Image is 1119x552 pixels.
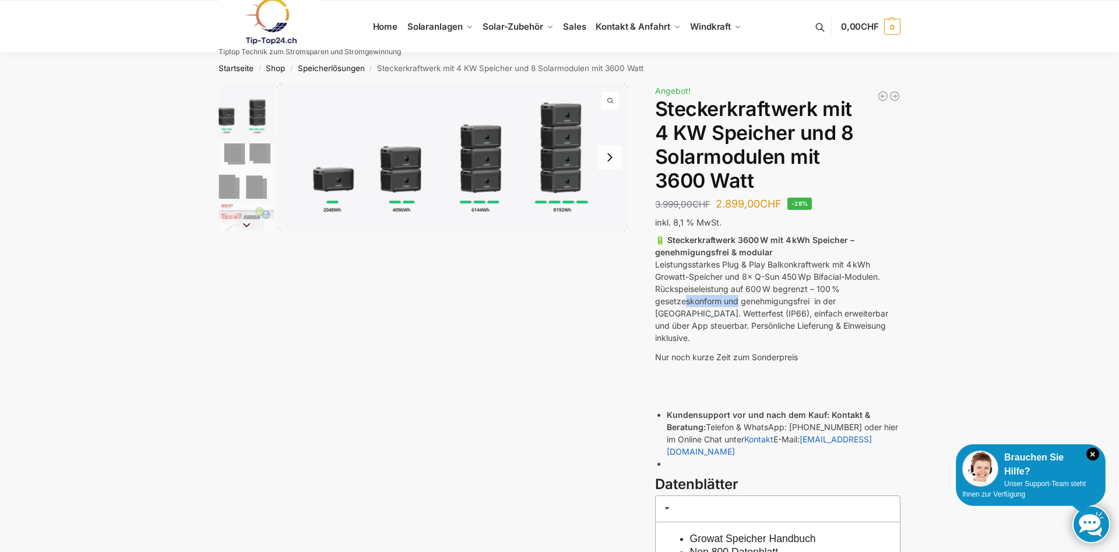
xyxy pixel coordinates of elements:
a: growatt noah 2000 flexible erweiterung scaledgrowatt noah 2000 flexible erweiterung scaled [277,83,628,231]
i: Schließen [1086,448,1099,460]
a: Startseite [219,64,254,73]
a: Sales [558,1,591,53]
a: Kontakt [744,434,773,444]
a: Speicherlösungen [298,64,365,73]
button: Next slide [597,145,622,170]
span: inkl. 8,1 % MwSt. [655,217,722,227]
p: Nur noch kurze Zeit zum Sonderpreis [655,351,900,363]
a: [EMAIL_ADDRESS][DOMAIN_NAME] [667,434,872,456]
span: Windkraft [690,21,731,32]
li: 1 / 9 [216,83,274,142]
img: Customer service [962,451,998,487]
a: Windkraft [685,1,747,53]
li: 3 / 9 [216,200,274,258]
div: Brauchen Sie Hilfe? [962,451,1099,479]
p: Tiptop Technik zum Stromsparen und Stromgewinnung [219,48,401,55]
a: Growat Speicher Handbuch [690,533,816,544]
strong: 🔋 Steckerkraftwerk 3600 W mit 4 kWh Speicher – genehmigungsfrei & modular [655,235,854,257]
span: Unser Support-Team steht Ihnen zur Verfügung [962,480,1086,498]
span: 0,00 [841,21,879,32]
a: Solar-Zubehör [478,1,558,53]
a: Kontakt & Anfahrt [591,1,685,53]
li: 1 / 9 [277,83,628,231]
a: Balkonkraftwerk 1780 Watt mit 4 KWh Zendure Batteriespeicher Notstrom fähig [889,90,900,102]
span: / [365,64,377,73]
p: Leistungsstarkes Plug & Play Balkonkraftwerk mit 4 kWh Growatt-Speicher und 8× Q-Sun 450 Wp Bifac... [655,234,900,344]
span: / [285,64,297,73]
span: Angebot! [655,86,691,96]
span: CHF [692,199,710,210]
span: -28% [787,198,812,210]
span: Solaranlagen [407,21,463,32]
span: Sales [563,21,586,32]
span: CHF [760,198,782,210]
img: Nep800 [219,202,274,257]
strong: Kontakt & Beratung: [667,410,870,432]
strong: Kundensupport vor und nach dem Kauf: [667,410,829,420]
span: 0 [884,19,900,35]
h1: Steckerkraftwerk mit 4 KW Speicher und 8 Solarmodulen mit 3600 Watt [655,97,900,192]
bdi: 3.999,00 [655,199,710,210]
a: 0,00CHF 0 [841,9,900,44]
li: 2 / 9 [216,142,274,200]
span: Kontakt & Anfahrt [596,21,670,32]
bdi: 2.899,00 [716,198,782,210]
a: Balkonkraftwerk 890 Watt Solarmodulleistung mit 1kW/h Zendure Speicher [877,90,889,102]
span: CHF [861,21,879,32]
img: Growatt-NOAH-2000-flexible-erweiterung [219,83,274,140]
a: Shop [266,64,285,73]
li: Telefon & WhatsApp: [PHONE_NUMBER] oder hier im Online Chat unter E-Mail: [667,409,900,458]
a: Solaranlagen [402,1,477,53]
span: / [254,64,266,73]
span: Solar-Zubehör [483,21,543,32]
img: Growatt-NOAH-2000-flexible-erweiterung [277,83,628,231]
h3: Datenblätter [655,474,900,495]
nav: Breadcrumb [198,53,921,83]
button: Next slide [219,219,274,231]
img: 6 Module bificiaL [219,143,274,199]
